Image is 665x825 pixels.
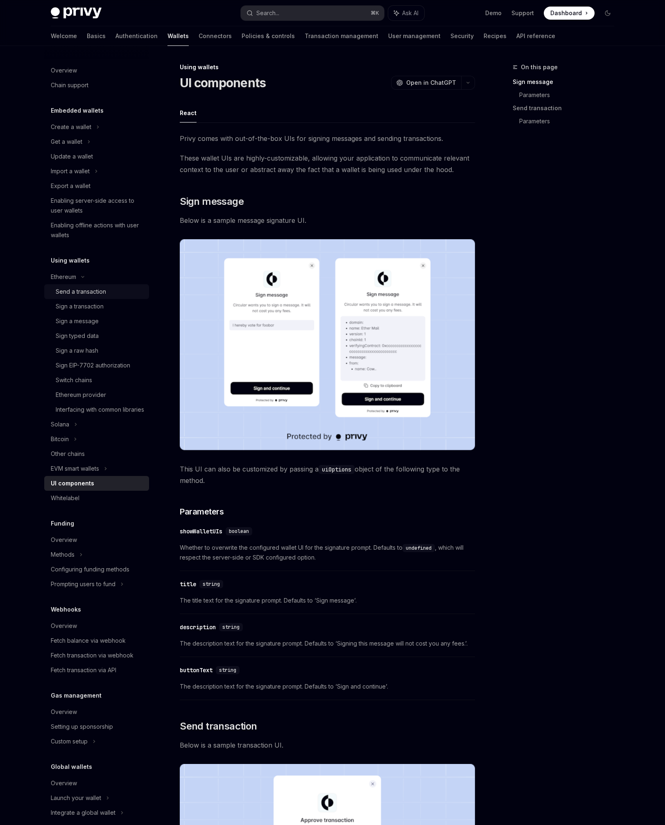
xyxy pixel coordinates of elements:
span: string [219,667,236,673]
a: Fetch transaction via API [44,663,149,678]
span: Dashboard [550,9,582,17]
a: Overview [44,705,149,719]
div: Sign typed data [56,331,99,341]
div: Switch chains [56,375,92,385]
a: Sign EIP-7702 authorization [44,358,149,373]
div: Overview [51,66,77,75]
div: Other chains [51,449,85,459]
a: Sign a message [44,314,149,329]
div: Enabling offline actions with user wallets [51,220,144,240]
a: Export a wallet [44,179,149,193]
span: Below is a sample transaction UI. [180,739,475,751]
a: Sign typed data [44,329,149,343]
button: Ask AI [388,6,424,20]
div: description [180,623,216,631]
a: Enabling offline actions with user wallets [44,218,149,243]
a: Interfacing with common libraries [44,402,149,417]
div: Prompting users to fund [51,579,115,589]
div: Fetch transaction via API [51,665,116,675]
button: React [180,103,197,122]
img: images/Sign.png [180,239,475,450]
a: Other chains [44,446,149,461]
button: Toggle dark mode [601,7,614,20]
a: Demo [485,9,502,17]
a: Basics [87,26,106,46]
span: The description text for the signature prompt. Defaults to ‘Signing this message will not cost yo... [180,639,475,648]
div: Configuring funding methods [51,564,129,574]
div: EVM smart wallets [51,464,99,474]
a: Welcome [51,26,77,46]
h5: Global wallets [51,762,92,772]
div: Update a wallet [51,152,93,161]
a: Parameters [519,88,621,102]
div: Overview [51,621,77,631]
a: Send transaction [513,102,621,115]
a: Wallets [167,26,189,46]
div: Whitelabel [51,493,79,503]
a: Transaction management [305,26,378,46]
a: Overview [44,776,149,791]
a: Overview [44,619,149,633]
button: Open in ChatGPT [391,76,461,90]
a: API reference [516,26,555,46]
a: Sign a transaction [44,299,149,314]
a: Security [450,26,474,46]
span: Sign message [180,195,244,208]
h1: UI components [180,75,266,90]
a: Switch chains [44,373,149,388]
div: Ethereum [51,272,76,282]
a: UI components [44,476,149,491]
code: undefined [403,544,435,552]
a: Dashboard [544,7,595,20]
div: Integrate a global wallet [51,808,115,818]
div: Search... [256,8,279,18]
div: Methods [51,550,75,560]
a: Connectors [199,26,232,46]
span: The description text for the signature prompt. Defaults to ‘Sign and continue’. [180,682,475,691]
div: Custom setup [51,737,88,746]
a: Policies & controls [242,26,295,46]
div: Sign EIP-7702 authorization [56,360,130,370]
button: Search...⌘K [241,6,384,20]
div: Sign a message [56,316,99,326]
div: UI components [51,478,94,488]
div: title [180,580,196,588]
a: Authentication [115,26,158,46]
span: These wallet UIs are highly-customizable, allowing your application to communicate relevant conte... [180,152,475,175]
div: Setting up sponsorship [51,722,113,732]
img: dark logo [51,7,102,19]
div: Sign a raw hash [56,346,98,356]
span: Parameters [180,506,224,517]
div: Fetch transaction via webhook [51,650,133,660]
div: Overview [51,535,77,545]
span: Below is a sample message signature UI. [180,215,475,226]
div: Solana [51,419,69,429]
div: Interfacing with common libraries [56,405,144,415]
div: Chain support [51,80,88,90]
a: Sign message [513,75,621,88]
a: Support [511,9,534,17]
span: The title text for the signature prompt. Defaults to ‘Sign message’. [180,596,475,605]
a: Enabling server-side access to user wallets [44,193,149,218]
span: Whether to overwrite the configured wallet UI for the signature prompt. Defaults to , which will ... [180,543,475,562]
h5: Using wallets [51,256,90,265]
a: Recipes [484,26,507,46]
span: boolean [229,528,249,535]
a: Fetch balance via webhook [44,633,149,648]
a: Configuring funding methods [44,562,149,577]
a: Fetch transaction via webhook [44,648,149,663]
div: Overview [51,778,77,788]
div: showWalletUIs [180,527,222,535]
span: Privy comes with out-of-the-box UIs for signing messages and sending transactions. [180,133,475,144]
span: string [222,624,240,630]
a: Overview [44,63,149,78]
a: Overview [44,533,149,547]
span: Send transaction [180,720,257,733]
a: Update a wallet [44,149,149,164]
div: Export a wallet [51,181,90,191]
div: Fetch balance via webhook [51,636,126,646]
a: Ethereum provider [44,388,149,402]
span: Ask AI [402,9,418,17]
span: This UI can also be customized by passing a object of the following type to the method. [180,463,475,486]
div: Get a wallet [51,137,82,147]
